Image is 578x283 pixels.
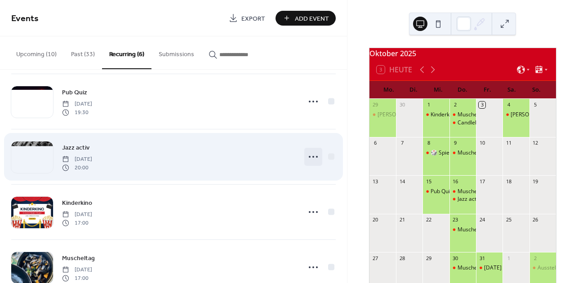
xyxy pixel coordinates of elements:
div: Kinderkino [422,111,449,119]
div: 2 [532,255,539,261]
div: Muscheltag [458,149,487,157]
div: 23 [452,217,459,223]
div: 4 [505,102,512,108]
div: 29 [425,255,432,261]
span: Add Event [295,14,329,23]
span: Events [11,10,39,27]
div: Kinderkino [431,111,457,119]
div: Fr. [475,81,500,99]
div: Kai Magnus Sting [369,111,396,119]
div: Muscheltag [449,149,476,157]
span: Muscheltag [62,254,95,263]
span: [DATE] [62,266,92,274]
div: 9 [452,140,459,146]
span: Kinderkino [62,199,92,208]
div: Pub Quiz [431,188,453,195]
div: 1 [425,102,432,108]
div: 27 [372,255,379,261]
span: 20:00 [62,164,92,172]
a: Muscheltag [62,253,95,263]
div: Mi. [426,81,450,99]
div: 🎲 Spiele Abend🃏 [422,149,449,157]
div: 3 [479,102,485,108]
a: Pub Quiz [62,87,87,97]
div: 20 [372,217,379,223]
div: Candlelight Jazz [449,119,476,127]
div: 8 [425,140,432,146]
div: Muscheltag [449,188,476,195]
a: Export [222,11,272,26]
div: 1 [505,255,512,261]
div: [PERSON_NAME] [378,111,420,119]
div: Jazz activ [458,195,480,203]
div: 30 [399,102,405,108]
div: 21 [399,217,405,223]
div: Muscheltag [449,264,476,272]
div: Do. [450,81,475,99]
div: Muscheltag [458,264,487,272]
div: 6 [372,140,379,146]
div: 30 [452,255,459,261]
div: So. [524,81,549,99]
span: 19:30 [62,108,92,116]
div: Muscheltag [458,188,487,195]
div: [PERSON_NAME] Tanz [511,111,566,119]
div: 18 [505,178,512,185]
div: 28 [399,255,405,261]
button: Past (33) [64,36,102,68]
a: Jazz activ [62,142,89,153]
div: Di. [401,81,426,99]
span: 17:00 [62,274,92,282]
div: [DATE] Party [484,264,516,272]
div: Pub Quiz [422,188,449,195]
button: Submissions [151,36,201,68]
div: 22 [425,217,432,223]
div: 13 [372,178,379,185]
div: Ausstellungseröffnung [529,264,556,272]
a: Kinderkino [62,198,92,208]
div: Adler Tanz [502,111,529,119]
div: 14 [399,178,405,185]
div: 29 [372,102,379,108]
div: 🎲 Spiele Abend🃏 [431,149,478,157]
span: Pub Quiz [62,88,87,97]
div: Sa. [499,81,524,99]
div: 31 [479,255,485,261]
span: [DATE] [62,211,92,219]
button: Upcoming (10) [9,36,64,68]
span: 17:00 [62,219,92,227]
div: Halloween Party [476,264,502,272]
div: 7 [399,140,405,146]
span: Export [241,14,265,23]
div: 11 [505,140,512,146]
div: 2 [452,102,459,108]
div: Oktober 2025 [369,48,556,59]
div: Muscheltag [458,111,487,119]
div: 5 [532,102,539,108]
div: Muscheltag [449,226,476,234]
div: Muscheltag [449,111,476,119]
div: 24 [479,217,485,223]
div: Jazz activ [449,195,476,203]
div: Candlelight Jazz [458,119,497,127]
span: [DATE] [62,100,92,108]
div: Muscheltag [458,226,487,234]
div: 26 [532,217,539,223]
div: 16 [452,178,459,185]
span: [DATE] [62,155,92,164]
button: Add Event [276,11,336,26]
div: 19 [532,178,539,185]
div: Mo. [377,81,401,99]
div: 10 [479,140,485,146]
button: Recurring (6) [102,36,151,69]
div: 15 [425,178,432,185]
div: 17 [479,178,485,185]
div: 12 [532,140,539,146]
div: 25 [505,217,512,223]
